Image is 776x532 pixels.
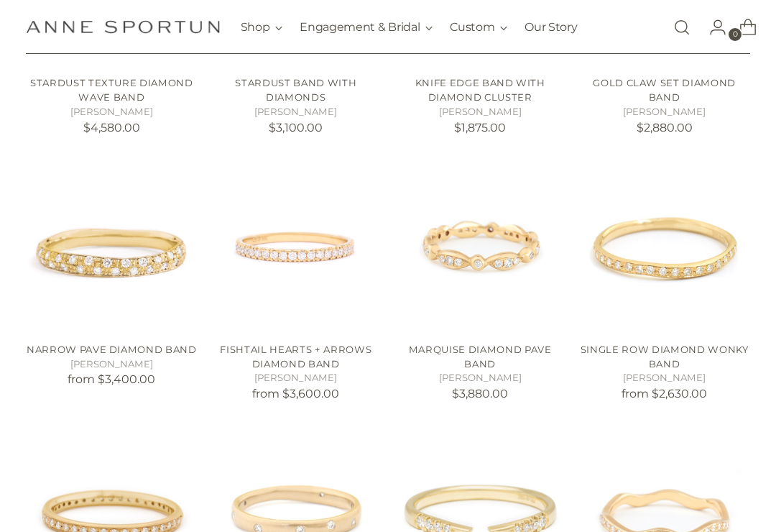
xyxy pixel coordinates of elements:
[27,344,197,355] a: Narrow Pave Diamond Band
[26,160,198,331] a: Narrow Pave Diamond Band
[30,77,193,103] a: Stardust Texture Diamond Wave Band
[450,12,507,43] button: Custom
[83,121,140,134] span: $4,580.00
[394,160,566,331] a: Marquise Diamond Pave Band
[394,371,566,385] h5: [PERSON_NAME]
[578,371,750,385] h5: [PERSON_NAME]
[210,160,382,331] a: Fishtail Hearts + Arrows Diamond Band
[668,13,696,42] a: Open search modal
[578,160,750,331] a: Single Row Diamond Wonky Band
[210,160,382,331] img: Fishtail Hearts + Arrows Diamond Band - Anne Sportun Fine Jewellery
[210,105,382,119] h5: [PERSON_NAME]
[269,121,323,134] span: $3,100.00
[525,12,577,43] a: Our Story
[729,28,742,41] span: 0
[578,385,750,403] p: from $2,630.00
[26,105,198,119] h5: [PERSON_NAME]
[241,12,283,43] button: Shop
[26,20,220,34] a: Anne Sportun Fine Jewellery
[210,371,382,385] h5: [PERSON_NAME]
[210,385,382,403] p: from $3,600.00
[452,387,508,400] span: $3,880.00
[454,121,506,134] span: $1,875.00
[578,105,750,119] h5: [PERSON_NAME]
[578,160,750,331] img: Single Row Diamond Wonky Band - Anne Sportun Fine Jewellery
[235,77,356,103] a: Stardust Band with Diamonds
[394,105,566,119] h5: [PERSON_NAME]
[409,344,552,370] a: Marquise Diamond Pave Band
[581,344,749,370] a: Single Row Diamond Wonky Band
[637,121,693,134] span: $2,880.00
[728,13,757,42] a: Open cart modal
[26,371,198,388] p: from $3,400.00
[220,344,371,370] a: Fishtail Hearts + Arrows Diamond Band
[300,12,433,43] button: Engagement & Bridal
[698,13,726,42] a: Go to the account page
[26,357,198,372] h5: [PERSON_NAME]
[415,77,545,103] a: Knife Edge Band with Diamond Cluster
[593,77,736,103] a: Gold Claw Set Diamond Band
